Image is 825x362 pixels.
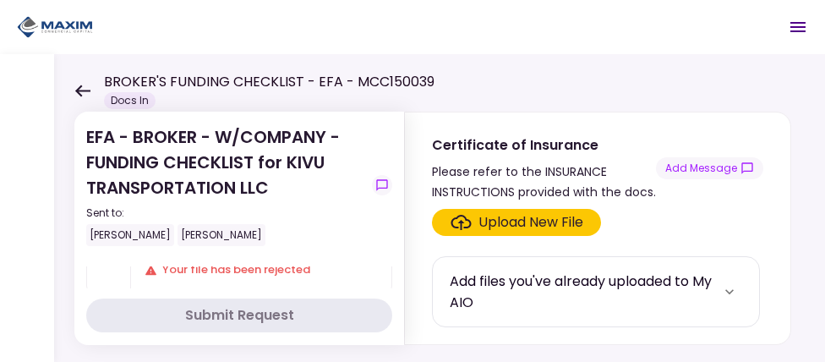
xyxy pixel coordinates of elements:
div: Add files you've already uploaded to My AIO [450,271,717,313]
div: [PERSON_NAME] [86,224,174,246]
div: Upload New File [478,212,583,233]
div: EFA - BROKER - W/COMPANY - FUNDING CHECKLIST for KIVU TRANSPORTATION LLC [86,124,365,246]
div: Submit Request [185,305,294,326]
div: Docs In [104,92,156,109]
div: Please refer to the INSURANCE INSTRUCTIONS provided with the docs. [432,162,656,202]
div: Sent to: [86,206,365,221]
div: Certificate of Insurance [432,134,656,156]
button: show-messages [656,157,763,179]
h1: BROKER'S FUNDING CHECKLIST - EFA - MCC150039 [104,72,434,92]
span: Click here to upload the required document [432,209,601,236]
div: [PERSON_NAME] [178,224,265,246]
div: Certificate of InsurancePlease refer to the INSURANCE INSTRUCTIONS provided with the docs.show-me... [404,112,791,345]
button: Open menu [778,7,818,47]
button: more [717,279,742,304]
div: Your file has been rejected [145,261,378,278]
img: Partner icon [17,14,93,40]
button: Submit Request [86,299,392,332]
button: show-messages [372,175,392,195]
